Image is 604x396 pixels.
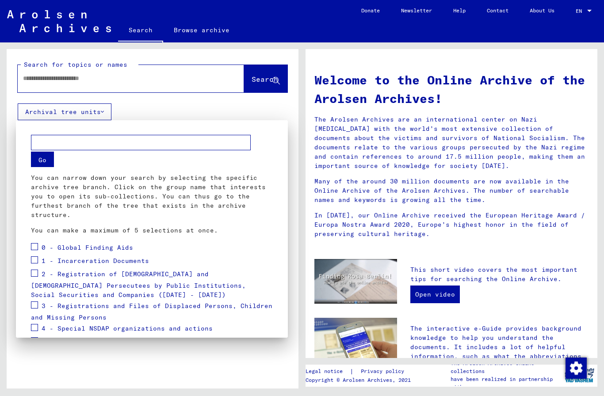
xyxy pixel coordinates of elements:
[31,226,273,235] p: You can make a maximum of 5 selections at once.
[31,152,54,167] button: Go
[31,173,273,220] p: You can narrow down your search by selecting the specific archive tree branch. Click on the group...
[566,358,587,379] img: Change consent
[31,302,272,322] span: 3 - Registrations and Files of Displaced Persons, Children and Missing Persons
[42,324,213,332] span: 4 - Special NSDAP organizations and actions
[31,270,246,299] span: 2 - Registration of [DEMOGRAPHIC_DATA] and [DEMOGRAPHIC_DATA] Persecutees by Public Institutions,...
[31,338,264,358] span: 5 - [MEDICAL_DATA], identification of [PERSON_NAME] dead and Nazi trials
[565,357,586,378] div: Change consent
[42,257,149,265] span: 1 - Incarceration Documents
[42,244,133,251] span: 0 - Global Finding Aids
